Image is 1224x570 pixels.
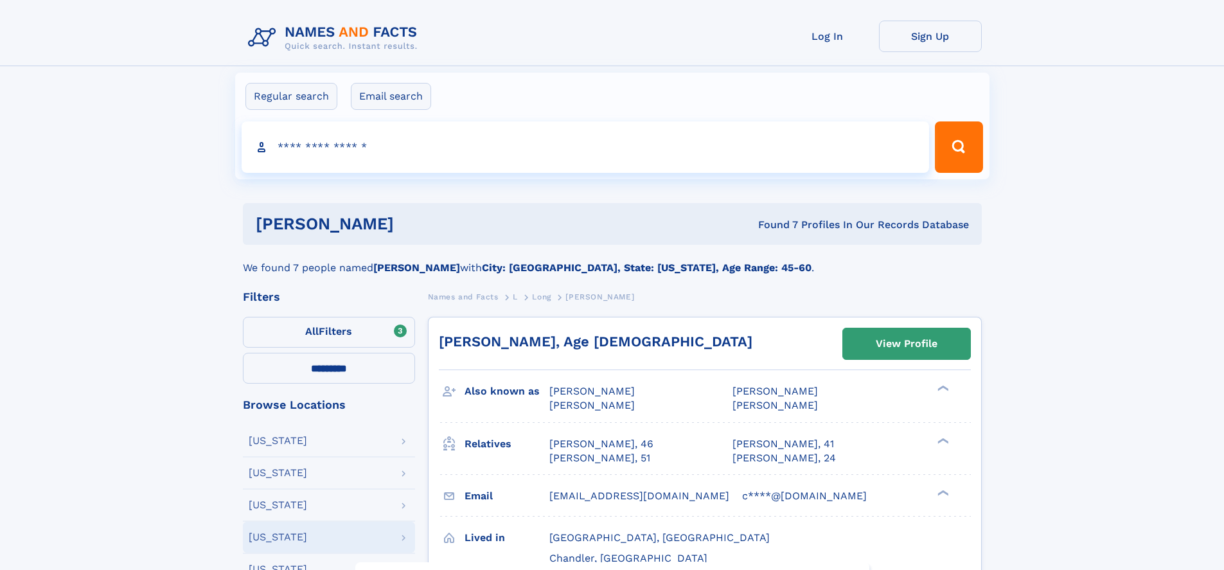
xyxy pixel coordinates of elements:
[243,245,982,276] div: We found 7 people named with .
[243,399,415,411] div: Browse Locations
[934,488,950,497] div: ❯
[428,289,499,305] a: Names and Facts
[549,531,770,544] span: [GEOGRAPHIC_DATA], [GEOGRAPHIC_DATA]
[513,292,518,301] span: L
[305,325,319,337] span: All
[243,291,415,303] div: Filters
[876,329,937,359] div: View Profile
[256,216,576,232] h1: [PERSON_NAME]
[439,334,752,350] a: [PERSON_NAME], Age [DEMOGRAPHIC_DATA]
[245,83,337,110] label: Regular search
[576,218,969,232] div: Found 7 Profiles In Our Records Database
[249,468,307,478] div: [US_STATE]
[249,532,307,542] div: [US_STATE]
[249,436,307,446] div: [US_STATE]
[243,21,428,55] img: Logo Names and Facts
[465,527,549,549] h3: Lived in
[934,436,950,445] div: ❯
[465,485,549,507] h3: Email
[549,451,650,465] a: [PERSON_NAME], 51
[549,490,729,502] span: [EMAIL_ADDRESS][DOMAIN_NAME]
[843,328,970,359] a: View Profile
[549,552,707,564] span: Chandler, [GEOGRAPHIC_DATA]
[776,21,879,52] a: Log In
[549,399,635,411] span: [PERSON_NAME]
[879,21,982,52] a: Sign Up
[732,385,818,397] span: [PERSON_NAME]
[249,500,307,510] div: [US_STATE]
[243,317,415,348] label: Filters
[532,292,551,301] span: Long
[482,262,812,274] b: City: [GEOGRAPHIC_DATA], State: [US_STATE], Age Range: 45-60
[242,121,930,173] input: search input
[351,83,431,110] label: Email search
[732,399,818,411] span: [PERSON_NAME]
[935,121,982,173] button: Search Button
[732,437,834,451] a: [PERSON_NAME], 41
[549,437,653,451] a: [PERSON_NAME], 46
[732,451,836,465] a: [PERSON_NAME], 24
[934,384,950,393] div: ❯
[532,289,551,305] a: Long
[549,385,635,397] span: [PERSON_NAME]
[465,380,549,402] h3: Also known as
[373,262,460,274] b: [PERSON_NAME]
[565,292,634,301] span: [PERSON_NAME]
[513,289,518,305] a: L
[465,433,549,455] h3: Relatives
